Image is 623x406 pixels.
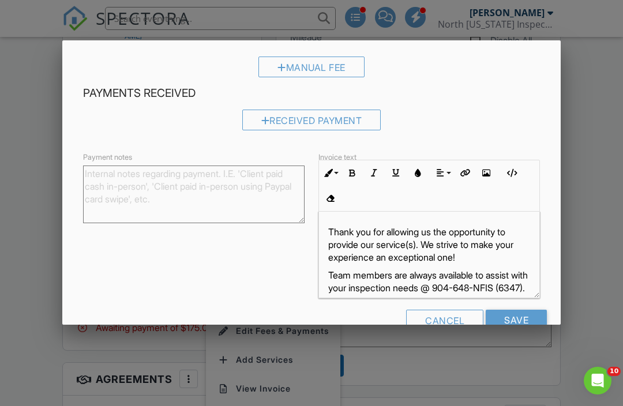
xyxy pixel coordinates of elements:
button: Bold (⌘B) [341,162,363,184]
button: Insert Link (⌘K) [453,162,475,184]
button: Clear Formatting [319,187,341,209]
p: Thank you for allowing us the opportunity to provide our service(s). We strive to make your exper... [328,225,530,264]
div: Cancel [406,310,483,330]
label: Payment notes [83,152,132,163]
button: Align [431,162,453,184]
button: Code View [500,162,522,184]
label: Invoice text [318,152,356,163]
button: Underline (⌘U) [385,162,407,184]
input: Save [486,310,547,330]
span: 10 [607,367,621,376]
a: Received Payment [242,117,381,129]
a: Manual Fee [258,65,365,76]
button: Italic (⌘I) [363,162,385,184]
button: Insert Image (⌘P) [475,162,497,184]
h4: Payments Received [83,86,540,101]
iframe: Intercom live chat [584,367,611,394]
button: Colors [407,162,429,184]
div: Received Payment [242,110,381,130]
button: Inline Style [319,162,341,184]
div: Manual Fee [258,57,365,77]
p: Team members are always available to assist with your inspection needs @ 904-648-NFIS (6347). [328,269,530,295]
